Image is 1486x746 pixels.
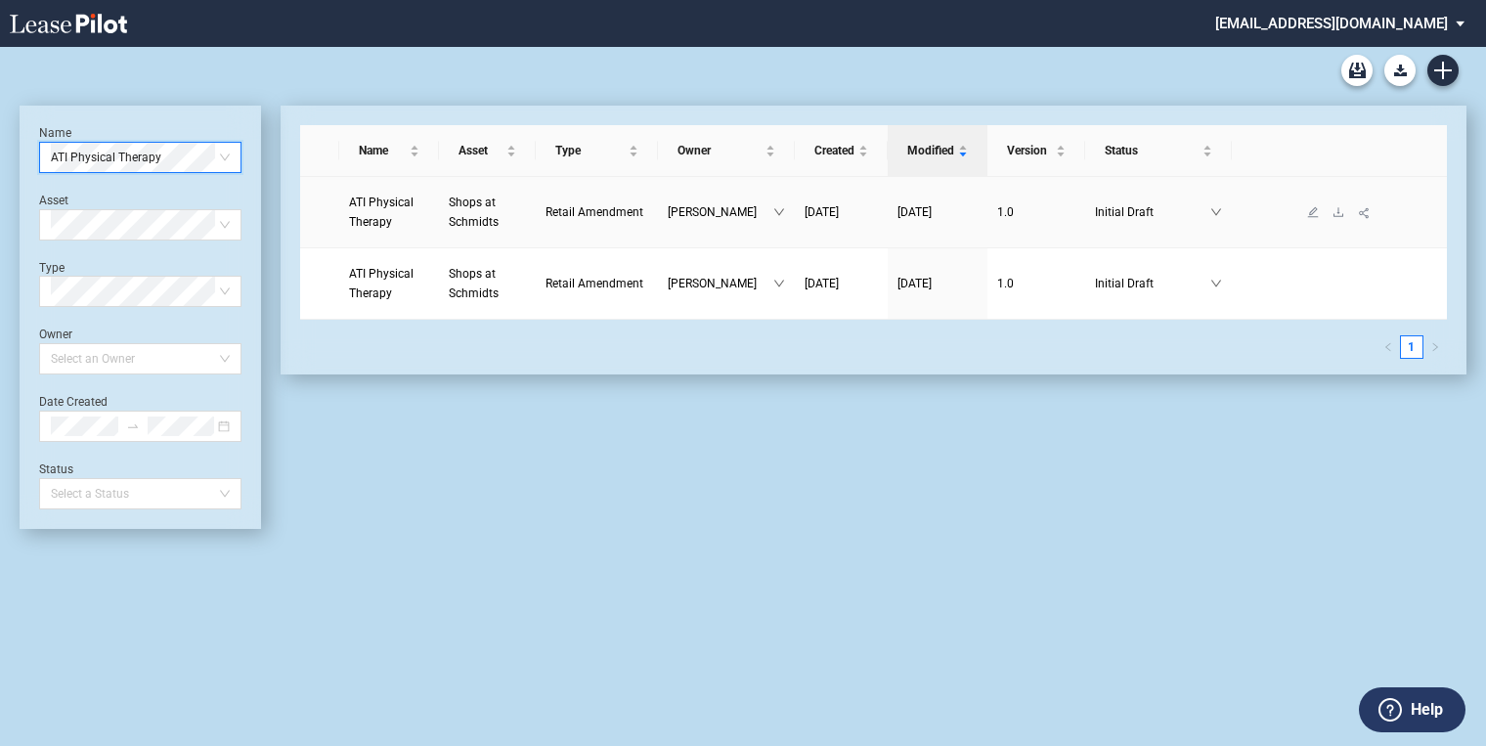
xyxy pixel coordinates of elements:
span: Owner [677,141,762,160]
label: Owner [39,328,72,341]
th: Modified [888,125,987,177]
span: ATI Physical Therapy [51,143,230,172]
button: left [1377,335,1400,359]
th: Created [795,125,888,177]
th: Status [1085,125,1232,177]
span: Initial Draft [1095,274,1210,293]
a: edit [1300,205,1326,219]
span: down [1210,206,1222,218]
span: download [1333,206,1344,218]
span: edit [1307,206,1319,218]
label: Name [39,126,71,140]
button: Download Blank Form [1384,55,1416,86]
span: [PERSON_NAME] [668,274,773,293]
a: [DATE] [897,274,978,293]
label: Status [39,462,73,476]
li: Previous Page [1377,335,1400,359]
span: right [1430,342,1440,352]
a: [DATE] [897,202,978,222]
md-menu: Download Blank Form List [1378,55,1421,86]
label: Date Created [39,395,108,409]
span: Shops at Schmidts [449,196,499,229]
span: swap-right [126,419,140,433]
button: right [1423,335,1447,359]
span: Name [359,141,407,160]
span: down [773,278,785,289]
span: down [773,206,785,218]
span: share-alt [1358,206,1372,220]
a: Retail Amendment [546,274,648,293]
a: Shops at Schmidts [449,264,526,303]
span: 1 . 0 [997,205,1014,219]
a: Create new document [1427,55,1459,86]
label: Asset [39,194,68,207]
th: Asset [439,125,536,177]
span: [DATE] [805,205,839,219]
span: Created [814,141,854,160]
a: ATI Physical Therapy [349,193,430,232]
span: Version [1007,141,1052,160]
a: 1.0 [997,274,1075,293]
span: ATI Physical Therapy [349,267,414,300]
span: Status [1105,141,1199,160]
th: Owner [658,125,795,177]
th: Type [536,125,658,177]
a: 1 [1401,336,1422,358]
a: ATI Physical Therapy [349,264,430,303]
span: [DATE] [897,205,932,219]
a: Retail Amendment [546,202,648,222]
a: [DATE] [805,202,878,222]
span: [PERSON_NAME] [668,202,773,222]
span: down [1210,278,1222,289]
span: Retail Amendment [546,277,643,290]
span: Retail Amendment [546,205,643,219]
th: Version [987,125,1085,177]
button: Help [1359,687,1465,732]
th: Name [339,125,440,177]
label: Type [39,261,65,275]
label: Help [1411,697,1443,723]
li: Next Page [1423,335,1447,359]
a: 1.0 [997,202,1075,222]
li: 1 [1400,335,1423,359]
span: Type [555,141,625,160]
span: [DATE] [897,277,932,290]
a: Shops at Schmidts [449,193,526,232]
span: Shops at Schmidts [449,267,499,300]
span: to [126,419,140,433]
a: Archive [1341,55,1373,86]
span: 1 . 0 [997,277,1014,290]
span: Modified [907,141,954,160]
span: ATI Physical Therapy [349,196,414,229]
span: Asset [459,141,503,160]
span: [DATE] [805,277,839,290]
span: Initial Draft [1095,202,1210,222]
a: [DATE] [805,274,878,293]
span: left [1383,342,1393,352]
